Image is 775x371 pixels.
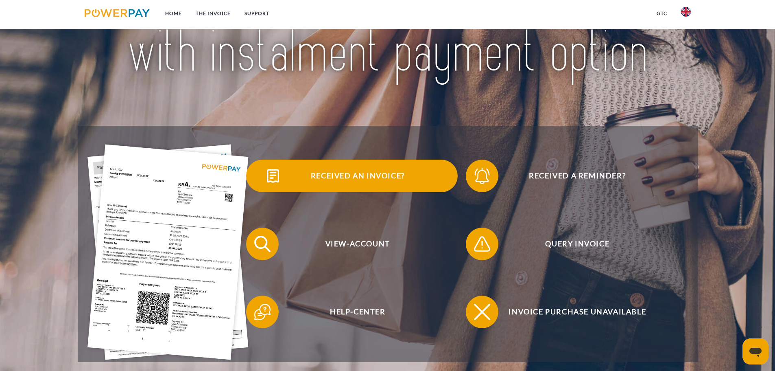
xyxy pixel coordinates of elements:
button: Query Invoice [466,228,677,260]
img: en [681,7,691,17]
span: Query Invoice [478,228,677,260]
button: Invoice purchase unavailable [466,296,677,328]
a: Support [238,6,276,21]
span: Received a reminder? [478,160,677,192]
button: View-Account [246,228,458,260]
img: single_invoice_powerpay_en.jpg [87,145,249,360]
img: qb_bill.svg [263,166,283,186]
img: qb_help.svg [252,302,273,322]
span: Help-Center [258,296,457,328]
span: Received an invoice? [258,160,457,192]
img: logo-powerpay.svg [85,9,150,17]
span: View-Account [258,228,457,260]
span: Invoice purchase unavailable [478,296,677,328]
a: THE INVOICE [189,6,238,21]
button: Received an invoice? [246,160,458,192]
iframe: Button to launch messaging window [742,338,768,364]
img: qb_warning.svg [472,234,492,254]
button: Help-Center [246,296,458,328]
a: GTC [650,6,674,21]
img: qb_bell.svg [472,166,492,186]
button: Received a reminder? [466,160,677,192]
a: Home [158,6,189,21]
img: qb_close.svg [472,302,492,322]
img: qb_search.svg [252,234,273,254]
